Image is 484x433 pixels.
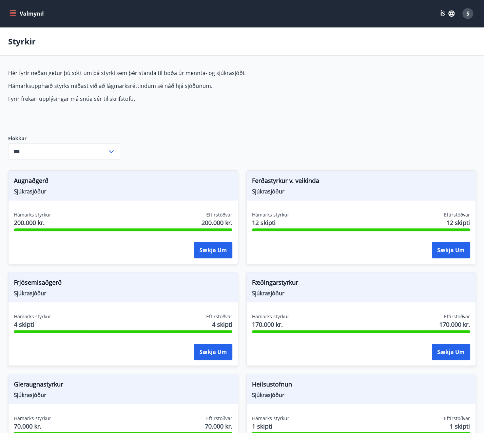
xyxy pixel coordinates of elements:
[201,218,232,227] span: 200.000 kr.
[252,218,289,227] span: 12 skipti
[252,211,289,218] span: Hámarks styrkur
[205,422,232,431] span: 70.000 kr.
[14,391,232,399] span: Sjúkrasjóður
[252,278,470,289] span: Fæðingarstyrkur
[460,5,476,22] button: S
[14,320,51,329] span: 4 skipti
[444,211,470,218] span: Eftirstöðvar
[432,344,470,360] button: Sækja um
[439,320,470,329] span: 170.000 kr.
[450,422,470,431] span: 1 skipti
[8,36,36,47] p: Styrkir
[437,7,458,20] button: ÍS
[14,289,232,297] span: Sjúkrasjóður
[14,313,51,320] span: Hámarks styrkur
[14,422,51,431] span: 70.000 kr.
[466,10,469,17] span: S
[194,344,232,360] button: Sækja um
[252,313,289,320] span: Hámarks styrkur
[252,320,289,329] span: 170.000 kr.
[8,82,328,90] p: Hámarksupphæð styrks miðast við að lágmarksréttindum sé náð hjá sjóðunum.
[14,218,51,227] span: 200.000 kr.
[14,211,51,218] span: Hámarks styrkur
[252,188,470,195] span: Sjúkrasjóður
[14,188,232,195] span: Sjúkrasjóður
[194,242,232,258] button: Sækja um
[14,176,232,188] span: Augnaðgerð
[14,415,51,422] span: Hámarks styrkur
[446,218,470,227] span: 12 skipti
[252,380,470,391] span: Heilsustofnun
[14,278,232,289] span: Frjósemisaðgerð
[14,380,232,391] span: Gleraugnastyrkur
[252,289,470,297] span: Sjúkrasjóður
[8,135,120,142] label: Flokkur
[212,320,232,329] span: 4 skipti
[252,176,470,188] span: Ferðastyrkur v. veikinda
[206,415,232,422] span: Eftirstöðvar
[444,415,470,422] span: Eftirstöðvar
[206,211,232,218] span: Eftirstöðvar
[8,7,46,20] button: menu
[432,242,470,258] button: Sækja um
[252,391,470,399] span: Sjúkrasjóður
[8,69,328,77] p: Hér fyrir neðan getur þú sótt um þá styrki sem þér standa til boða úr mennta- og sjúkrasjóði.
[252,415,289,422] span: Hámarks styrkur
[8,95,328,102] p: Fyrir frekari upplýsingar má snúa sér til skrifstofu.
[444,313,470,320] span: Eftirstöðvar
[206,313,232,320] span: Eftirstöðvar
[252,422,289,431] span: 1 skipti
